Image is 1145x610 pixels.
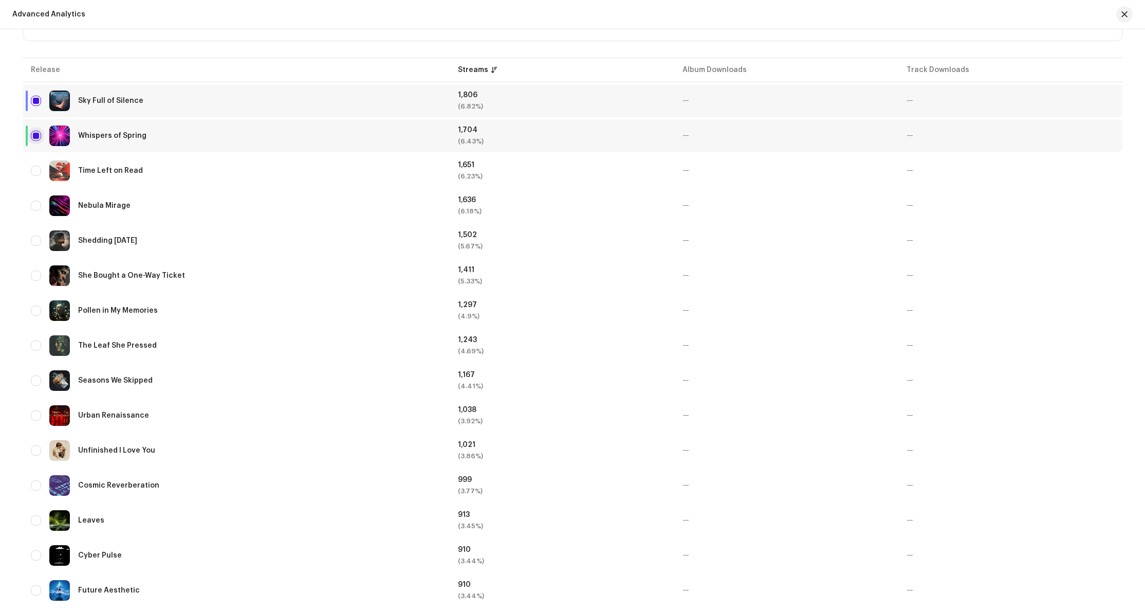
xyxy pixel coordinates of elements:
div: (3.77%) [458,488,666,495]
div: 913 [458,511,666,518]
div: 910 [458,546,666,553]
div: — [907,412,1114,419]
div: She Bought a One-Way Ticket [78,272,185,279]
div: — [682,517,890,524]
div: 1,806 [458,92,666,99]
div: — [682,412,890,419]
div: (3.44%) [458,593,666,600]
div: (3.92%) [458,418,666,425]
div: 1,651 [458,162,666,169]
div: — [907,587,1114,594]
div: — [907,202,1114,209]
div: (6.82%) [458,103,666,110]
div: — [682,272,890,279]
div: — [682,447,890,454]
div: 1,167 [458,371,666,379]
div: — [682,132,890,139]
div: — [907,272,1114,279]
div: (6.18%) [458,208,666,215]
div: 1,297 [458,301,666,309]
div: — [682,342,890,349]
div: — [907,167,1114,174]
div: (3.44%) [458,558,666,565]
div: — [907,237,1114,244]
div: 1,411 [458,266,666,274]
div: 999 [458,476,666,483]
div: — [682,552,890,559]
div: — [682,237,890,244]
div: — [682,377,890,384]
div: — [682,587,890,594]
div: — [907,377,1114,384]
div: — [907,97,1114,104]
div: 910 [458,581,666,588]
div: 1,704 [458,127,666,134]
div: (6.43%) [458,138,666,145]
div: — [907,552,1114,559]
div: (3.86%) [458,453,666,460]
div: — [907,342,1114,349]
div: (4.69%) [458,348,666,355]
div: — [682,97,890,104]
div: (3.45%) [458,523,666,530]
div: — [907,307,1114,314]
div: (5.33%) [458,278,666,285]
div: 1,636 [458,196,666,204]
div: — [682,307,890,314]
div: (5.67%) [458,243,666,250]
div: 1,021 [458,441,666,448]
div: 1,038 [458,406,666,414]
div: 1,243 [458,336,666,344]
div: (4.9%) [458,313,666,320]
div: — [682,202,890,209]
div: — [682,167,890,174]
div: — [682,482,890,489]
div: — [907,132,1114,139]
div: — [907,517,1114,524]
div: (4.41%) [458,383,666,390]
div: — [907,482,1114,489]
div: (6.23%) [458,173,666,180]
div: — [907,447,1114,454]
div: 1,502 [458,231,666,239]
